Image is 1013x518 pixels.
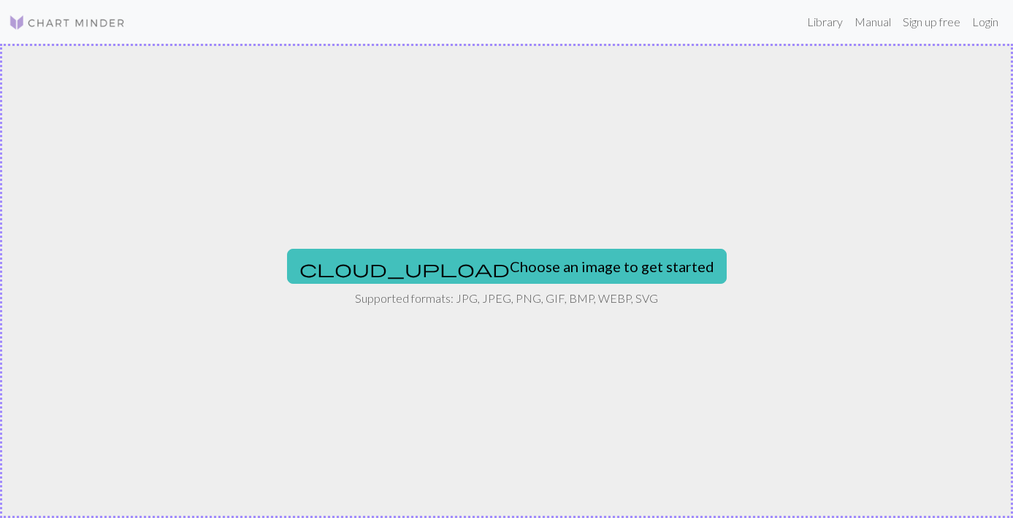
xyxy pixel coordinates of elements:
[355,290,658,307] p: Supported formats: JPG, JPEG, PNG, GIF, BMP, WEBP, SVG
[849,7,897,36] a: Manual
[966,7,1004,36] a: Login
[897,7,966,36] a: Sign up free
[801,7,849,36] a: Library
[9,14,126,31] img: Logo
[287,249,727,284] button: Choose an image to get started
[299,258,510,279] span: cloud_upload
